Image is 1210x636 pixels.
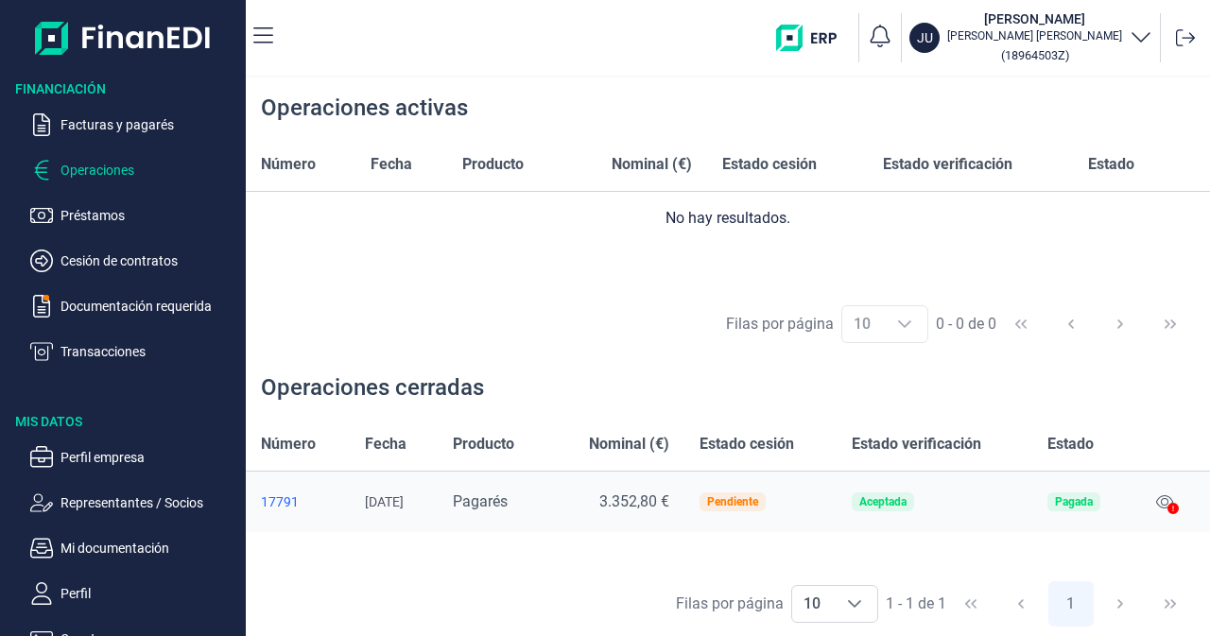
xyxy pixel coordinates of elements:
[30,204,238,227] button: Préstamos
[722,153,817,176] span: Estado cesión
[998,581,1044,627] button: Previous Page
[589,433,669,456] span: Nominal (€)
[261,153,316,176] span: Número
[707,496,758,507] div: Pendiente
[947,9,1122,28] h3: [PERSON_NAME]
[30,159,238,181] button: Operaciones
[30,446,238,469] button: Perfil empresa
[1048,301,1094,347] button: Previous Page
[60,204,238,227] p: Préstamos
[1098,581,1143,627] button: Next Page
[948,581,994,627] button: First Page
[261,372,484,403] div: Operaciones cerradas
[776,25,851,51] img: erp
[852,433,981,456] span: Estado verificación
[1148,581,1193,627] button: Last Page
[60,113,238,136] p: Facturas y pagarés
[936,317,996,332] span: 0 - 0 de 0
[365,494,423,509] div: [DATE]
[261,433,316,456] span: Número
[30,249,238,272] button: Cesión de contratos
[453,492,508,510] span: Pagarés
[1047,433,1094,456] span: Estado
[676,593,784,615] div: Filas por página
[883,153,1012,176] span: Estado verificación
[261,93,468,123] div: Operaciones activas
[365,433,406,456] span: Fecha
[60,340,238,363] p: Transacciones
[726,313,834,335] div: Filas por página
[261,207,1195,230] div: No hay resultados.
[60,249,238,272] p: Cesión de contratos
[886,596,946,611] span: 1 - 1 de 1
[1055,496,1093,507] div: Pagada
[917,28,933,47] p: JU
[30,491,238,514] button: Representantes / Socios
[1001,48,1069,62] small: Copiar cif
[30,295,238,318] button: Documentación requerida
[453,433,514,456] span: Producto
[1148,301,1193,347] button: Last Page
[261,494,335,509] a: 17791
[60,491,238,514] p: Representantes / Socios
[60,446,238,469] p: Perfil empresa
[60,582,238,605] p: Perfil
[30,537,238,559] button: Mi documentación
[60,537,238,559] p: Mi documentación
[882,306,927,342] div: Choose
[462,153,524,176] span: Producto
[371,153,412,176] span: Fecha
[998,301,1044,347] button: First Page
[909,9,1152,66] button: JU[PERSON_NAME][PERSON_NAME] [PERSON_NAME](18964503Z)
[832,586,877,622] div: Choose
[792,586,832,622] span: 10
[60,159,238,181] p: Operaciones
[859,496,907,507] div: Aceptada
[947,28,1122,43] p: [PERSON_NAME] [PERSON_NAME]
[1088,153,1134,176] span: Estado
[1048,581,1094,627] button: Page 1
[30,340,238,363] button: Transacciones
[30,113,238,136] button: Facturas y pagarés
[599,492,669,510] span: 3.352,80 €
[30,582,238,605] button: Perfil
[35,15,212,60] img: Logo de aplicación
[1098,301,1143,347] button: Next Page
[60,295,238,318] p: Documentación requerida
[612,153,692,176] span: Nominal (€)
[700,433,794,456] span: Estado cesión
